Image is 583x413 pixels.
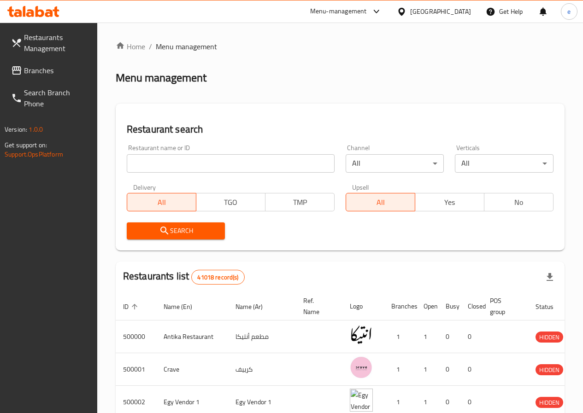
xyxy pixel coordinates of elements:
td: Crave [156,353,228,386]
td: 500000 [116,320,156,353]
td: 0 [460,353,483,386]
span: All [131,196,193,209]
span: Name (Ar) [236,301,275,312]
td: 1 [384,353,416,386]
th: Closed [460,292,483,320]
span: Restaurants Management [24,32,90,54]
span: Version: [5,123,27,135]
h2: Restaurants list [123,269,245,285]
div: HIDDEN [536,364,563,375]
div: Export file [539,266,561,288]
th: Open [416,292,438,320]
span: 1.0.0 [29,123,43,135]
span: TGO [200,196,262,209]
th: Busy [438,292,460,320]
td: 0 [438,353,460,386]
span: Name (En) [164,301,204,312]
a: Support.OpsPlatform [5,148,63,160]
input: Search for restaurant name or ID.. [127,154,335,173]
span: Yes [419,196,481,209]
button: All [127,193,196,211]
span: HIDDEN [536,397,563,408]
a: Restaurants Management [4,26,97,59]
td: كرييف [228,353,296,386]
span: Search [134,225,218,237]
button: TGO [196,193,265,211]
span: Get support on: [5,139,47,151]
button: No [484,193,554,211]
span: HIDDEN [536,365,563,375]
span: Status [536,301,565,312]
div: All [346,154,444,173]
td: 1 [384,320,416,353]
label: Upsell [352,184,369,190]
span: Ref. Name [303,295,331,317]
div: [GEOGRAPHIC_DATA] [410,6,471,17]
div: Total records count [191,270,244,285]
img: Egy Vendor 1 [350,389,373,412]
h2: Restaurant search [127,122,554,136]
button: Search [127,222,225,239]
td: 1 [416,320,438,353]
span: HIDDEN [536,332,563,343]
span: TMP [269,196,331,209]
li: / [149,41,152,52]
span: Menu management [156,41,217,52]
span: 41018 record(s) [192,273,244,282]
img: Antika Restaurant [350,323,373,346]
img: Crave [350,356,373,379]
span: All [350,196,412,209]
button: All [346,193,415,211]
td: مطعم أنتيكا [228,320,296,353]
div: HIDDEN [536,397,563,408]
button: Yes [415,193,484,211]
td: 0 [438,320,460,353]
h2: Menu management [116,70,206,85]
button: TMP [265,193,335,211]
span: ID [123,301,141,312]
td: Antika Restaurant [156,320,228,353]
td: 0 [460,320,483,353]
div: Menu-management [310,6,367,17]
span: e [567,6,571,17]
span: Branches [24,65,90,76]
th: Logo [342,292,384,320]
span: No [488,196,550,209]
a: Search Branch Phone [4,81,97,115]
td: 500001 [116,353,156,386]
label: Delivery [133,184,156,190]
td: 1 [416,353,438,386]
span: POS group [490,295,517,317]
div: All [455,154,554,173]
nav: breadcrumb [116,41,565,52]
a: Branches [4,59,97,81]
span: Search Branch Phone [24,87,90,109]
a: Home [116,41,145,52]
th: Branches [384,292,416,320]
